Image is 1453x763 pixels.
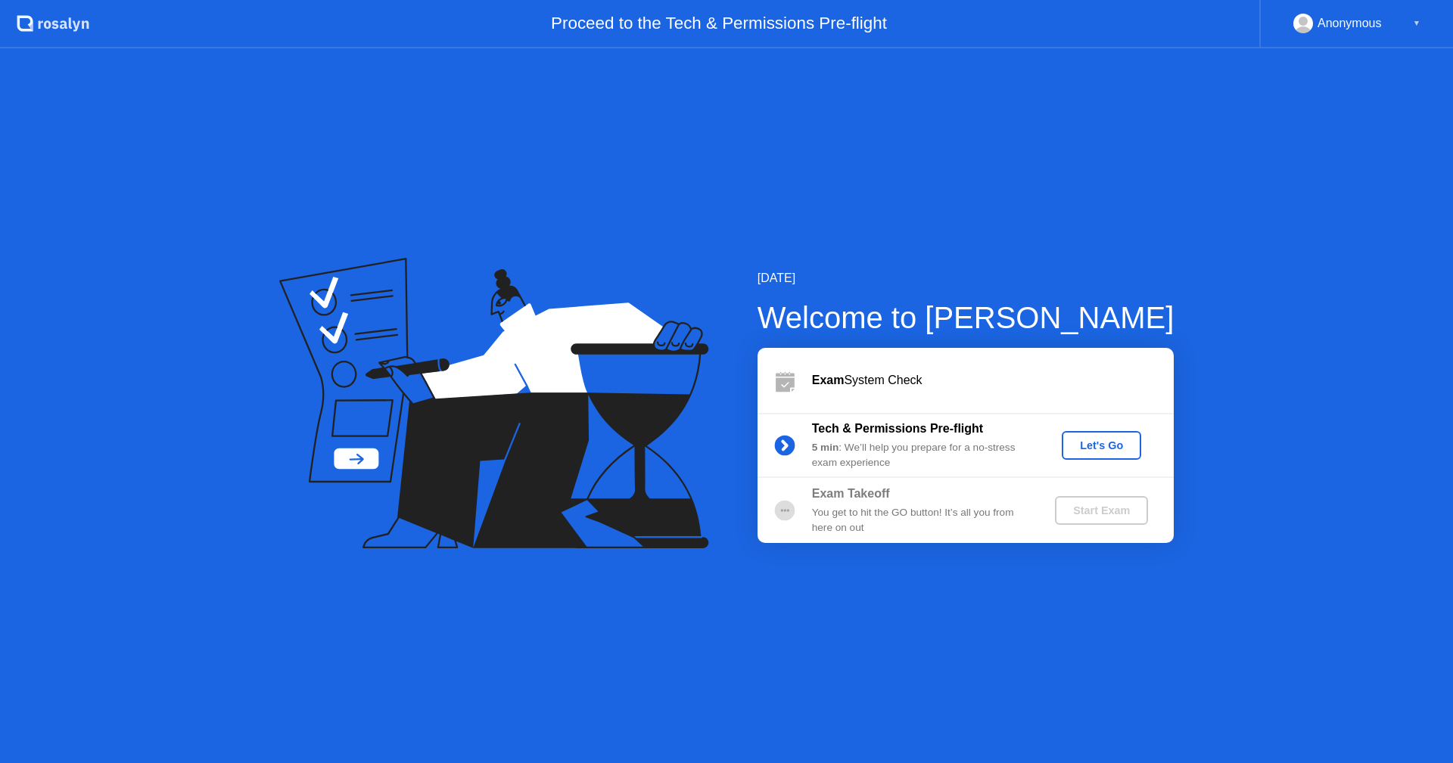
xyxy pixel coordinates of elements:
b: 5 min [812,442,839,453]
div: : We’ll help you prepare for a no-stress exam experience [812,440,1030,471]
button: Let's Go [1062,431,1141,460]
div: Anonymous [1318,14,1382,33]
div: [DATE] [758,269,1175,287]
button: Start Exam [1055,496,1148,525]
div: Welcome to [PERSON_NAME] [758,295,1175,340]
div: You get to hit the GO button! It’s all you from here on out [812,505,1030,536]
b: Exam [812,374,845,386]
b: Exam Takeoff [812,487,890,500]
div: Let's Go [1068,439,1135,451]
div: ▼ [1413,14,1420,33]
div: System Check [812,371,1174,389]
b: Tech & Permissions Pre-flight [812,422,983,435]
div: Start Exam [1061,504,1142,516]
